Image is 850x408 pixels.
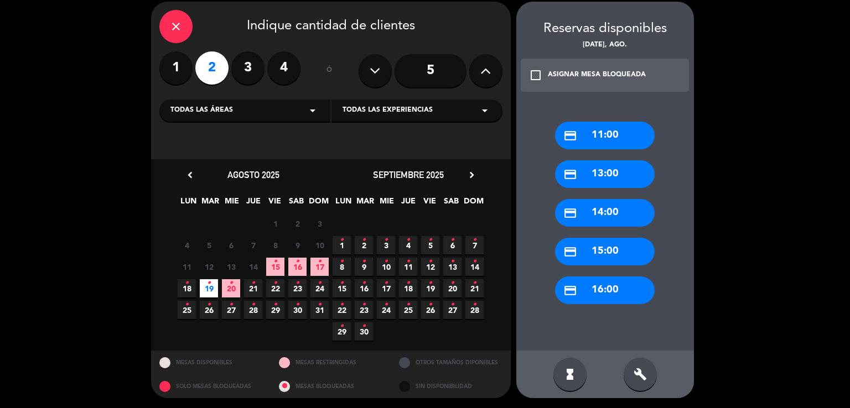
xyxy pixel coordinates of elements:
i: • [318,253,322,270]
span: 22 [333,301,351,319]
i: • [428,274,432,292]
span: 26 [200,301,218,319]
i: • [362,253,366,270]
span: MAR [356,195,374,213]
i: • [406,253,410,270]
span: DOM [309,195,327,213]
span: 10 [377,258,395,276]
span: 18 [399,279,417,297]
span: 14 [465,258,484,276]
span: 9 [355,258,373,276]
i: • [473,274,476,292]
span: 2 [355,236,373,254]
span: 7 [244,236,262,254]
label: 2 [195,51,229,85]
i: • [450,231,454,249]
i: chevron_right [466,169,478,181]
div: 15:00 [555,238,655,265]
i: • [273,296,277,313]
i: • [362,296,366,313]
i: • [406,296,410,313]
span: 4 [399,236,417,254]
i: • [340,274,344,292]
i: credit_card [563,129,577,143]
i: • [340,317,344,335]
span: 31 [310,301,329,319]
span: 4 [178,236,196,254]
i: • [273,253,277,270]
div: SIN DISPONIBILIDAD [391,374,511,398]
i: build [634,368,647,381]
span: 1 [333,236,351,254]
span: VIE [266,195,284,213]
span: 30 [288,301,307,319]
span: 19 [421,279,439,297]
span: SAB [442,195,460,213]
span: Todas las áreas [170,105,233,116]
div: MESAS RESTRINGIDAS [271,351,391,374]
span: VIE [421,195,439,213]
i: • [340,296,344,313]
i: • [296,274,299,292]
span: MAR [201,195,219,213]
i: • [340,253,344,270]
span: 27 [222,301,240,319]
i: • [229,274,233,292]
i: • [384,253,388,270]
span: SAB [287,195,305,213]
span: 12 [200,258,218,276]
div: 13:00 [555,160,655,188]
span: 22 [266,279,284,297]
span: DOM [464,195,482,213]
i: • [251,296,255,313]
div: MESAS BLOQUEADAS [271,374,391,398]
i: credit_card [563,245,577,259]
i: • [296,296,299,313]
i: • [207,296,211,313]
div: ó [312,51,348,90]
i: • [428,253,432,270]
i: • [362,317,366,335]
span: 12 [421,258,439,276]
label: 3 [231,51,265,85]
span: 2 [288,215,307,233]
span: 13 [443,258,462,276]
span: 3 [377,236,395,254]
i: • [318,274,322,292]
span: 8 [266,236,284,254]
span: 17 [310,258,329,276]
span: MIE [377,195,396,213]
span: 23 [355,301,373,319]
span: 26 [421,301,439,319]
span: 19 [200,279,218,297]
i: • [428,296,432,313]
i: • [450,253,454,270]
i: • [428,231,432,249]
i: hourglass_full [563,368,577,381]
span: 23 [288,279,307,297]
span: 13 [222,258,240,276]
span: 9 [288,236,307,254]
i: credit_card [563,168,577,181]
i: credit_card [563,284,577,297]
span: 7 [465,236,484,254]
span: 10 [310,236,329,254]
span: 6 [222,236,240,254]
span: 29 [333,322,351,341]
span: agosto 2025 [227,169,279,180]
i: • [384,296,388,313]
i: • [185,274,189,292]
span: 20 [222,279,240,297]
i: • [318,296,322,313]
i: credit_card [563,206,577,220]
span: 15 [266,258,284,276]
span: 29 [266,301,284,319]
i: • [473,253,476,270]
div: 11:00 [555,122,655,149]
span: 27 [443,301,462,319]
i: • [473,231,476,249]
span: 14 [244,258,262,276]
span: septiembre 2025 [373,169,444,180]
div: 14:00 [555,199,655,227]
span: 28 [244,301,262,319]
